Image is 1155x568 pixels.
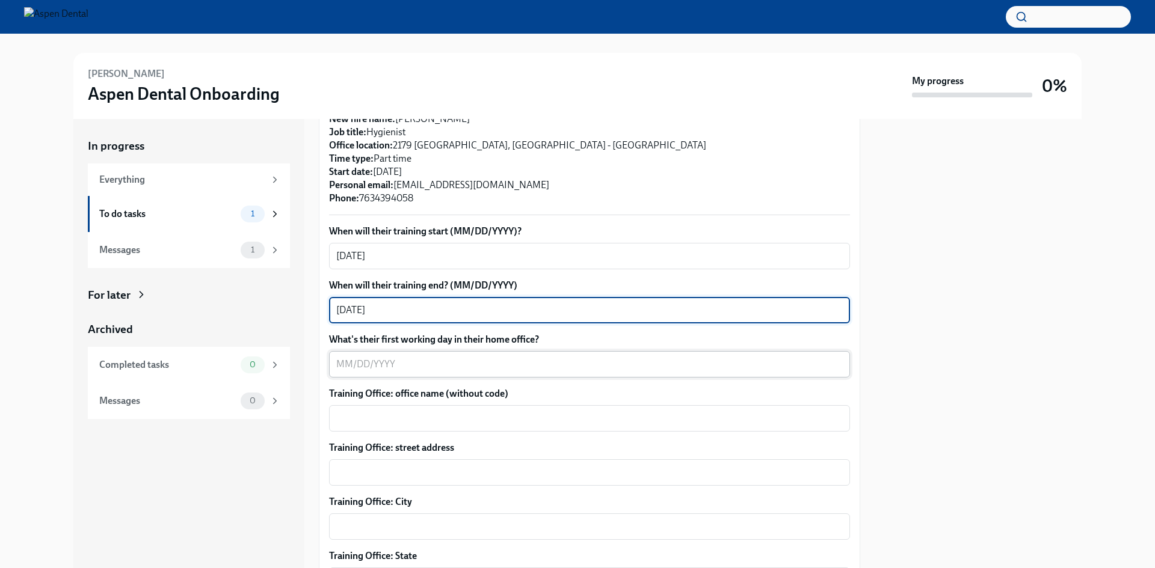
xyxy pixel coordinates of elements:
label: Training Office: street address [329,441,850,454]
a: Messages0 [88,383,290,419]
div: Messages [99,243,236,257]
strong: My progress [912,75,964,88]
strong: Time type: [329,153,374,164]
strong: Office location: [329,139,393,151]
strong: Personal email: [329,179,393,191]
label: Training Office: City [329,495,850,508]
div: Completed tasks [99,358,236,371]
a: In progress [88,138,290,154]
div: To do tasks [99,207,236,221]
a: Completed tasks0 [88,347,290,383]
strong: Start date: [329,166,373,177]
div: For later [88,287,131,303]
label: What's their first working day in their home office? [329,333,850,346]
span: 1 [244,209,262,218]
h6: [PERSON_NAME] [88,67,165,81]
textarea: [DATE] [336,303,843,317]
span: 1 [244,245,262,254]
p: Here's a reminder of the key details about this new hire: [PERSON_NAME] Hygienist 2179 [GEOGRAPHI... [329,99,850,205]
label: Training Office: State [329,549,850,563]
textarea: [DATE] [336,249,843,263]
h3: Aspen Dental Onboarding [88,83,280,105]
a: For later [88,287,290,303]
div: Everything [99,173,265,186]
img: Aspen Dental [24,7,88,26]
h3: 0% [1042,75,1067,97]
label: When will their training end? (MM/DD/YYYY) [329,279,850,292]
strong: Job title: [329,126,366,138]
strong: Phone: [329,192,359,204]
div: Messages [99,394,236,408]
a: Messages1 [88,232,290,268]
label: When will their training start (MM/DD/YYYY)? [329,225,850,238]
a: Everything [88,163,290,196]
a: To do tasks1 [88,196,290,232]
label: Training Office: office name (without code) [329,387,850,400]
span: 0 [242,396,263,405]
a: Archived [88,322,290,337]
span: 0 [242,360,263,369]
